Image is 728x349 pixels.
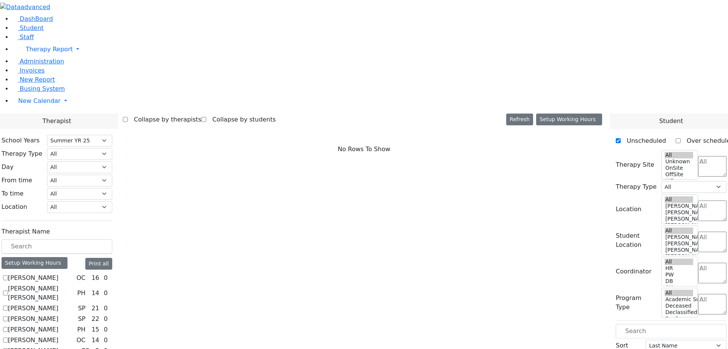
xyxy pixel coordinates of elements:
[75,304,89,313] div: SP
[536,114,602,125] button: Setup Working Hours
[665,216,693,222] option: [PERSON_NAME] 3
[621,135,666,147] label: Unscheduled
[616,205,642,214] label: Location
[20,67,45,74] span: Invoices
[2,149,42,158] label: Therapy Type
[75,314,89,324] div: SP
[665,284,693,291] option: AH
[12,93,728,109] a: New Calendar
[665,290,693,296] option: All
[42,117,71,126] span: Therapist
[665,259,693,265] option: All
[2,257,67,269] div: Setup Working Hours
[90,304,100,313] div: 21
[665,272,693,278] option: PW
[90,325,100,334] div: 15
[698,156,726,177] textarea: Search
[616,231,657,250] label: Student Location
[698,263,726,283] textarea: Search
[90,289,100,298] div: 14
[665,171,693,178] option: OffSite
[20,58,64,65] span: Administration
[8,314,58,324] label: [PERSON_NAME]
[665,278,693,284] option: DB
[665,247,693,253] option: [PERSON_NAME] 3
[506,114,533,125] button: Refresh
[698,294,726,314] textarea: Search
[102,273,109,283] div: 0
[698,201,726,221] textarea: Search
[665,240,693,247] option: [PERSON_NAME] 4
[12,42,728,57] a: Therapy Report
[338,145,391,154] span: No Rows To Show
[2,136,39,145] label: School Years
[12,15,53,22] a: DashBoard
[665,152,693,158] option: All
[665,265,693,272] option: HR
[2,227,50,236] label: Therapist Name
[665,227,693,234] option: All
[2,189,24,198] label: To time
[85,258,112,270] button: Print all
[616,182,657,191] label: Therapy Type
[665,253,693,260] option: [PERSON_NAME] 2
[74,325,89,334] div: PH
[20,15,53,22] span: DashBoard
[74,336,89,345] div: OC
[665,222,693,229] option: [PERSON_NAME] 2
[659,117,683,126] span: Student
[102,289,109,298] div: 0
[206,114,276,126] label: Collapse by students
[12,76,55,83] a: New Report
[20,24,44,32] span: Student
[665,178,693,184] option: WP
[616,160,654,169] label: Therapy Site
[8,304,58,313] label: [PERSON_NAME]
[102,325,109,334] div: 0
[12,33,34,41] a: Staff
[665,209,693,216] option: [PERSON_NAME] 4
[665,316,693,322] option: Declines
[74,273,89,283] div: OC
[665,309,693,316] option: Declassified
[12,58,64,65] a: Administration
[665,203,693,209] option: [PERSON_NAME] 5
[665,196,693,203] option: All
[665,303,693,309] option: Deceased
[2,176,32,185] label: From time
[665,296,693,303] option: Academic Support
[665,158,693,165] option: Unknown
[20,76,55,83] span: New Report
[8,325,58,334] label: [PERSON_NAME]
[102,336,109,345] div: 0
[20,33,34,41] span: Staff
[74,289,89,298] div: PH
[20,85,65,92] span: Busing System
[90,314,100,324] div: 22
[616,267,651,276] label: Coordinator
[102,304,109,313] div: 0
[8,273,58,283] label: [PERSON_NAME]
[8,284,74,302] label: [PERSON_NAME] [PERSON_NAME]
[12,67,45,74] a: Invoices
[616,324,726,338] input: Search
[18,97,61,104] span: New Calendar
[665,165,693,171] option: OnSite
[12,85,65,92] a: Busing System
[665,234,693,240] option: [PERSON_NAME] 5
[102,314,109,324] div: 0
[128,114,201,126] label: Collapse by therapists
[90,273,100,283] div: 16
[2,239,112,254] input: Search
[26,46,73,53] span: Therapy Report
[2,163,14,172] label: Day
[616,294,657,312] label: Program Type
[8,336,58,345] label: [PERSON_NAME]
[698,232,726,252] textarea: Search
[2,202,27,212] label: Location
[90,336,100,345] div: 14
[12,24,44,32] a: Student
